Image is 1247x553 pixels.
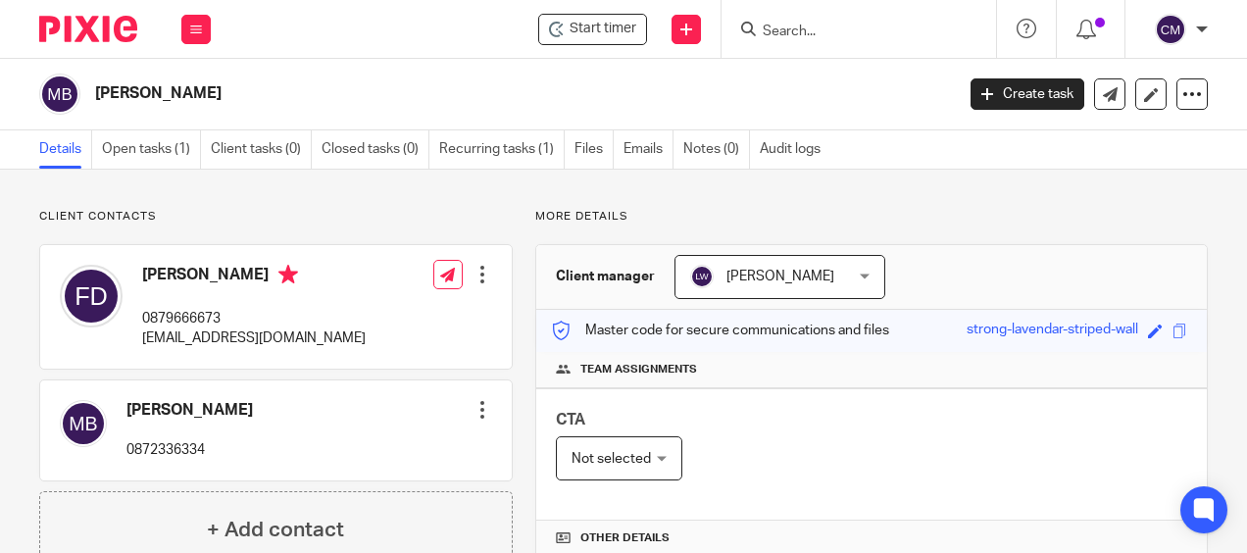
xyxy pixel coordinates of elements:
h2: [PERSON_NAME] [95,83,772,104]
p: 0872336334 [126,440,253,460]
a: Files [574,130,614,169]
input: Search [761,24,937,41]
h4: [PERSON_NAME] [142,265,366,289]
h4: + Add contact [207,515,344,545]
span: CTA [556,412,585,427]
h4: [PERSON_NAME] [126,400,253,421]
a: Details [39,130,92,169]
img: svg%3E [60,265,123,327]
a: Open tasks (1) [102,130,201,169]
a: Emails [623,130,673,169]
p: More details [535,209,1208,225]
p: Master code for secure communications and files [551,321,889,340]
img: Pixie [39,16,137,42]
p: [EMAIL_ADDRESS][DOMAIN_NAME] [142,328,366,348]
a: Closed tasks (0) [322,130,429,169]
span: [PERSON_NAME] [726,270,834,283]
span: Team assignments [580,362,697,377]
div: Michael Byrne [538,14,647,45]
a: Recurring tasks (1) [439,130,565,169]
img: svg%3E [60,400,107,447]
i: Primary [278,265,298,284]
span: Start timer [570,19,636,39]
span: Not selected [572,452,651,466]
p: 0879666673 [142,309,366,328]
a: Notes (0) [683,130,750,169]
a: Create task [971,78,1084,110]
p: Client contacts [39,209,513,225]
span: Other details [580,530,670,546]
h3: Client manager [556,267,655,286]
a: Client tasks (0) [211,130,312,169]
img: svg%3E [690,265,714,288]
div: strong-lavendar-striped-wall [967,320,1138,342]
a: Audit logs [760,130,830,169]
img: svg%3E [1155,14,1186,45]
img: svg%3E [39,74,80,115]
